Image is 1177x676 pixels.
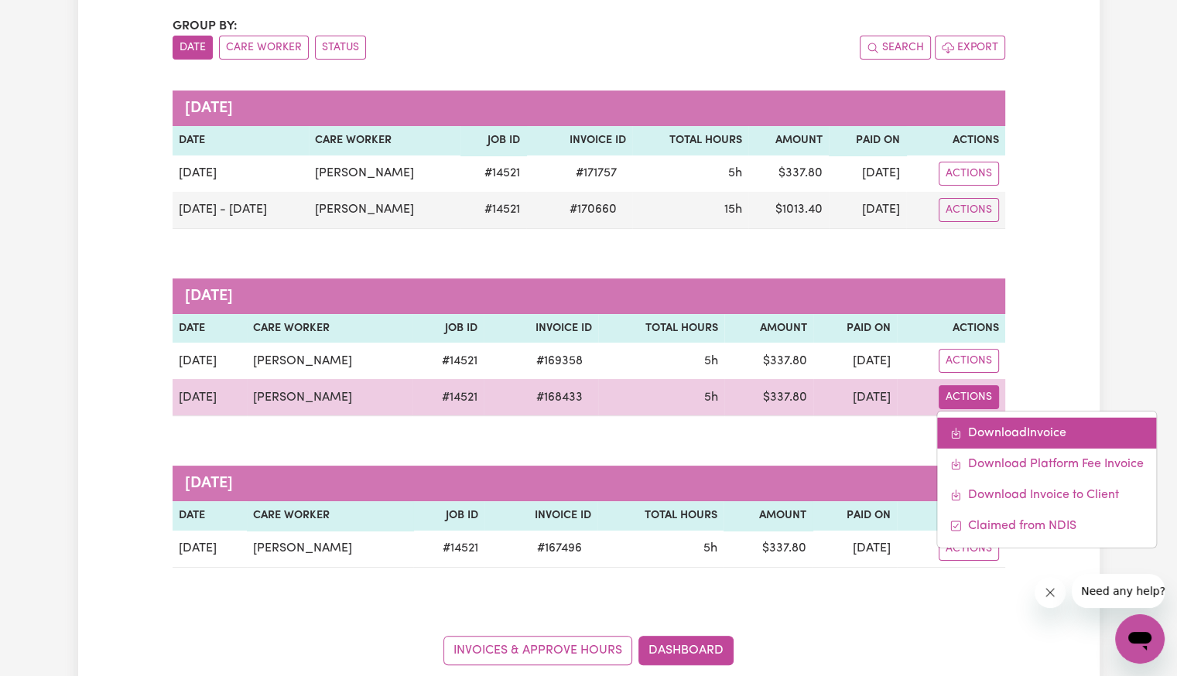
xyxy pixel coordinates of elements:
[937,449,1156,480] a: Download platform fee #168433
[937,510,1156,541] a: Mark invoice #168433 as claimed from NDIS
[813,343,897,379] td: [DATE]
[704,355,718,367] span: 5 hours
[724,343,813,379] td: $ 337.80
[704,391,718,404] span: 5 hours
[173,36,213,60] button: sort invoices by date
[813,314,897,343] th: Paid On
[247,531,412,568] td: [PERSON_NAME]
[173,466,1005,501] caption: [DATE]
[724,531,813,568] td: $ 337.80
[860,36,931,60] button: Search
[638,636,734,665] a: Dashboard
[173,314,247,343] th: Date
[173,155,310,192] td: [DATE]
[443,636,632,665] a: Invoices & Approve Hours
[724,314,813,343] th: Amount
[728,167,742,179] span: 5 hours
[1115,614,1165,664] iframe: Button to launch messaging window
[937,480,1156,510] a: Download invoice to CS #168433
[939,162,999,186] button: Actions
[748,126,830,155] th: Amount
[748,192,830,229] td: $ 1013.40
[703,542,717,555] span: 5 hours
[528,539,591,558] span: # 167496
[939,198,999,222] button: Actions
[813,379,897,416] td: [DATE]
[460,192,525,229] td: # 14521
[1035,577,1066,608] iframe: Close message
[173,278,1005,314] caption: [DATE]
[526,126,632,155] th: Invoice ID
[813,501,897,531] th: Paid On
[413,501,484,531] th: Job ID
[309,126,460,155] th: Care Worker
[906,126,1005,155] th: Actions
[1072,574,1165,608] iframe: Message from company
[173,90,1005,126] caption: [DATE]
[412,314,484,343] th: Job ID
[173,531,248,568] td: [DATE]
[939,385,999,409] button: Actions
[484,501,597,531] th: Invoice ID
[724,203,742,216] span: 15 hours
[247,501,412,531] th: Care Worker
[247,314,412,343] th: Care Worker
[527,352,592,370] span: # 169358
[247,379,412,416] td: [PERSON_NAME]
[829,155,905,192] td: [DATE]
[632,126,748,155] th: Total Hours
[939,537,999,561] button: Actions
[897,501,1005,531] th: Actions
[597,501,724,531] th: Total Hours
[173,126,310,155] th: Date
[460,155,525,192] td: # 14521
[897,314,1005,343] th: Actions
[937,418,1156,449] a: Download invoice #168433
[247,343,412,379] td: [PERSON_NAME]
[173,192,310,229] td: [DATE] - [DATE]
[173,501,248,531] th: Date
[173,20,238,32] span: Group by:
[309,192,460,229] td: [PERSON_NAME]
[315,36,366,60] button: sort invoices by paid status
[9,11,94,23] span: Need any help?
[829,192,905,229] td: [DATE]
[813,531,897,568] td: [DATE]
[935,36,1005,60] button: Export
[566,164,626,183] span: # 171757
[748,155,830,192] td: $ 337.80
[413,531,484,568] td: # 14521
[484,314,598,343] th: Invoice ID
[309,155,460,192] td: [PERSON_NAME]
[724,501,813,531] th: Amount
[724,379,813,416] td: $ 337.80
[219,36,309,60] button: sort invoices by care worker
[173,343,247,379] td: [DATE]
[829,126,905,155] th: Paid On
[460,126,525,155] th: Job ID
[412,343,484,379] td: # 14521
[173,379,247,416] td: [DATE]
[936,411,1157,548] div: Actions
[598,314,724,343] th: Total Hours
[560,200,626,219] span: # 170660
[939,349,999,373] button: Actions
[412,379,484,416] td: # 14521
[527,388,592,407] span: # 168433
